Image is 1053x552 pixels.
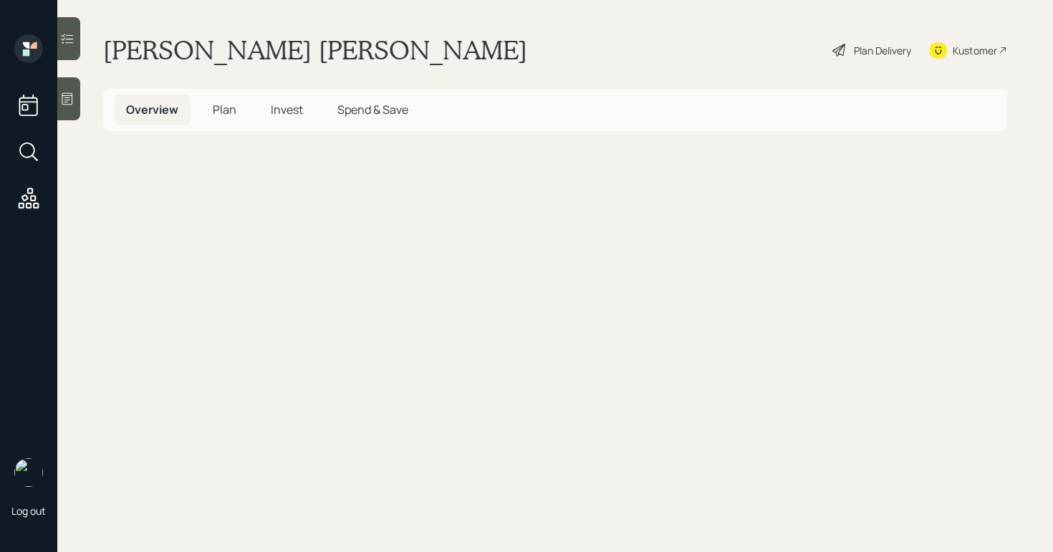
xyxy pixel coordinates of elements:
[854,43,911,58] div: Plan Delivery
[14,458,43,487] img: aleksandra-headshot.png
[337,102,408,117] span: Spend & Save
[11,504,46,518] div: Log out
[271,102,303,117] span: Invest
[953,43,997,58] div: Kustomer
[126,102,178,117] span: Overview
[103,34,527,66] h1: [PERSON_NAME] [PERSON_NAME]
[213,102,236,117] span: Plan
